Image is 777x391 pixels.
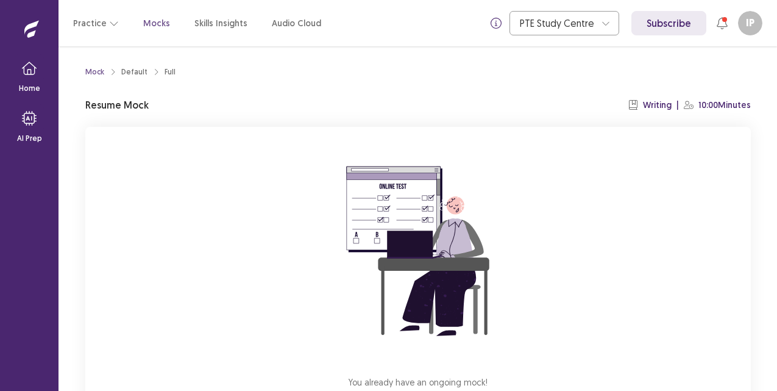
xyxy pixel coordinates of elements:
[643,99,672,112] p: Writing
[143,17,170,30] a: Mocks
[73,12,119,34] button: Practice
[85,98,149,112] p: Resume Mock
[698,99,751,112] p: 10:00 Minutes
[485,12,507,34] button: info
[17,133,42,144] p: AI Prep
[676,99,679,112] p: |
[121,66,147,77] div: Default
[631,11,706,35] a: Subscribe
[272,17,321,30] a: Audio Cloud
[738,11,762,35] button: IP
[85,66,104,77] a: Mock
[194,17,247,30] a: Skills Insights
[19,83,40,94] p: Home
[165,66,176,77] div: Full
[308,142,528,361] img: attend-mock
[520,12,595,35] div: PTE Study Centre
[85,66,176,77] nav: breadcrumb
